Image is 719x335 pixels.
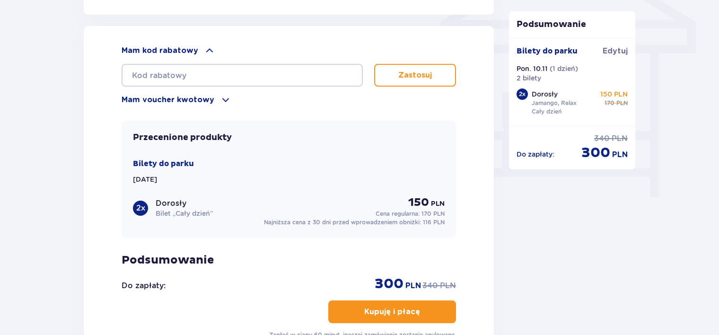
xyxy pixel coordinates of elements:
p: Zastosuj [398,70,432,80]
span: 170 PLN [421,210,445,217]
span: PLN [616,99,628,107]
span: 300 [581,144,610,162]
p: 2 bilety [517,73,541,83]
p: Bilet „Cały dzień” [156,209,213,218]
p: Podsumowanie [509,19,636,30]
span: 340 [422,281,438,291]
p: Kupuję i płacę [364,307,420,317]
p: Jamango, Relax [532,99,577,107]
div: 2 x [133,201,148,216]
span: 300 [375,275,403,293]
span: PLN [440,281,456,291]
p: Dorosły [156,198,186,209]
p: Bilety do parku [133,159,194,169]
span: 170 [605,99,614,107]
p: Do zapłaty : [517,150,554,159]
p: Cena regularna: [376,210,445,218]
button: Kupuję i płacę [328,300,456,323]
p: Przecenione produkty [133,132,232,143]
span: PLN [612,150,628,160]
span: PLN [431,199,445,209]
p: Podsumowanie [122,253,456,267]
p: [DATE] [133,175,157,184]
p: Najniższa cena z 30 dni przed wprowadzeniem obniżki: [264,218,445,227]
p: Cały dzień [532,107,561,116]
span: PLN [612,133,628,144]
span: Edytuj [603,46,628,56]
span: PLN [405,281,421,291]
p: Pon. 10.11 [517,64,548,73]
p: Mam kod rabatowy [122,45,198,56]
div: 2 x [517,88,528,100]
span: 340 [594,133,610,144]
input: Kod rabatowy [122,64,363,87]
p: Dorosły [532,89,558,99]
span: 116 PLN [423,219,445,226]
p: Mam voucher kwotowy [122,95,214,105]
p: Bilety do parku [517,46,578,56]
p: ( 1 dzień ) [550,64,578,73]
p: 150 PLN [600,89,628,99]
span: 150 [408,195,429,210]
p: Do zapłaty : [122,281,166,291]
button: Zastosuj [374,64,456,87]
